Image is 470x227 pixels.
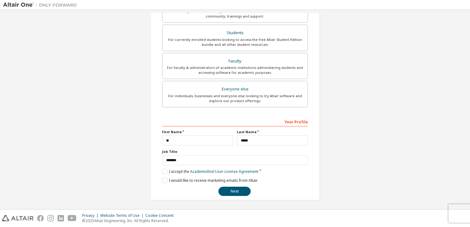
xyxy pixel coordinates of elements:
[82,218,177,223] p: © 2025 Altair Engineering, Inc. All Rights Reserved.
[100,213,145,218] div: Website Terms of Use
[162,178,258,183] label: I would like to receive marketing emails from Altair
[166,37,304,47] div: For currently enrolled students looking to access the free Altair Student Edition bundle and all ...
[58,215,64,221] img: linkedin.svg
[166,94,304,103] div: For individuals, businesses and everyone else looking to try Altair software and explore our prod...
[190,169,258,174] a: Academic End-User License Agreement
[237,129,308,134] label: Last Name
[2,215,34,221] img: altair_logo.svg
[47,215,54,221] img: instagram.svg
[162,117,308,126] div: Your Profile
[68,215,77,221] img: youtube.svg
[166,9,304,19] div: For existing customers looking to access software downloads, HPC resources, community, trainings ...
[82,213,100,218] div: Privacy
[162,169,258,174] label: I accept the
[166,65,304,75] div: For faculty & administrators of academic institutions administering students and accessing softwa...
[218,187,251,196] button: Next
[162,149,308,154] label: Job Title
[166,85,304,94] div: Everyone else
[3,2,80,8] img: Altair One
[37,215,44,221] img: facebook.svg
[166,57,304,66] div: Faculty
[162,129,233,134] label: First Name
[166,29,304,37] div: Students
[145,213,177,218] div: Cookie Consent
